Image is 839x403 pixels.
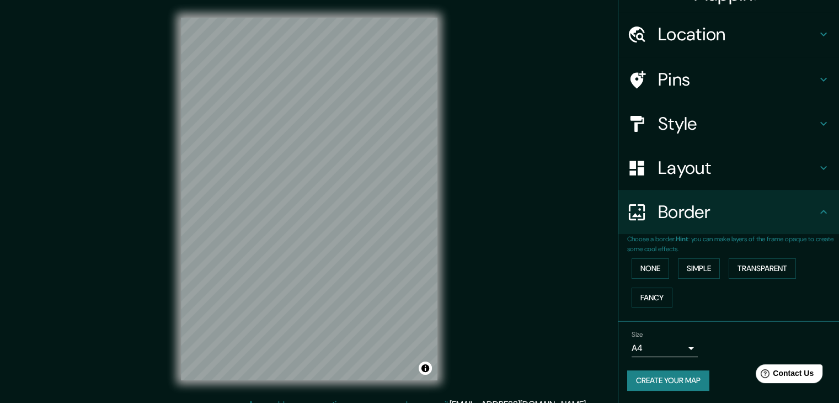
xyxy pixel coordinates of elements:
[676,235,688,243] b: Hint
[618,57,839,102] div: Pins
[627,234,839,254] p: Choose a border. : you can make layers of the frame opaque to create some cool effects.
[618,146,839,190] div: Layout
[632,340,698,357] div: A4
[618,102,839,146] div: Style
[658,113,817,135] h4: Style
[181,18,437,380] canvas: Map
[658,201,817,223] h4: Border
[658,68,817,91] h4: Pins
[741,360,827,391] iframe: Help widget launcher
[729,258,796,279] button: Transparent
[627,370,709,391] button: Create your map
[678,258,720,279] button: Simple
[419,362,432,375] button: Toggle attribution
[658,157,817,179] h4: Layout
[632,330,643,340] label: Size
[632,258,669,279] button: None
[632,288,672,308] button: Fancy
[618,190,839,234] div: Border
[618,12,839,56] div: Location
[658,23,817,45] h4: Location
